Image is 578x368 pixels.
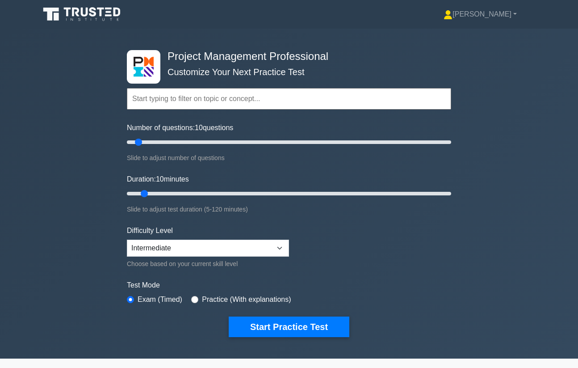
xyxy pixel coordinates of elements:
a: [PERSON_NAME] [422,5,538,23]
div: Choose based on your current skill level [127,258,289,269]
button: Start Practice Test [229,317,349,337]
h4: Project Management Professional [164,50,407,63]
div: Slide to adjust test duration (5-120 minutes) [127,204,451,215]
span: 10 [156,175,164,183]
div: Slide to adjust number of questions [127,152,451,163]
label: Test Mode [127,280,451,291]
label: Difficulty Level [127,225,173,236]
label: Number of questions: questions [127,123,233,133]
label: Duration: minutes [127,174,189,185]
span: 10 [195,124,203,131]
label: Exam (Timed) [138,294,182,305]
input: Start typing to filter on topic or concept... [127,88,451,110]
label: Practice (With explanations) [202,294,291,305]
